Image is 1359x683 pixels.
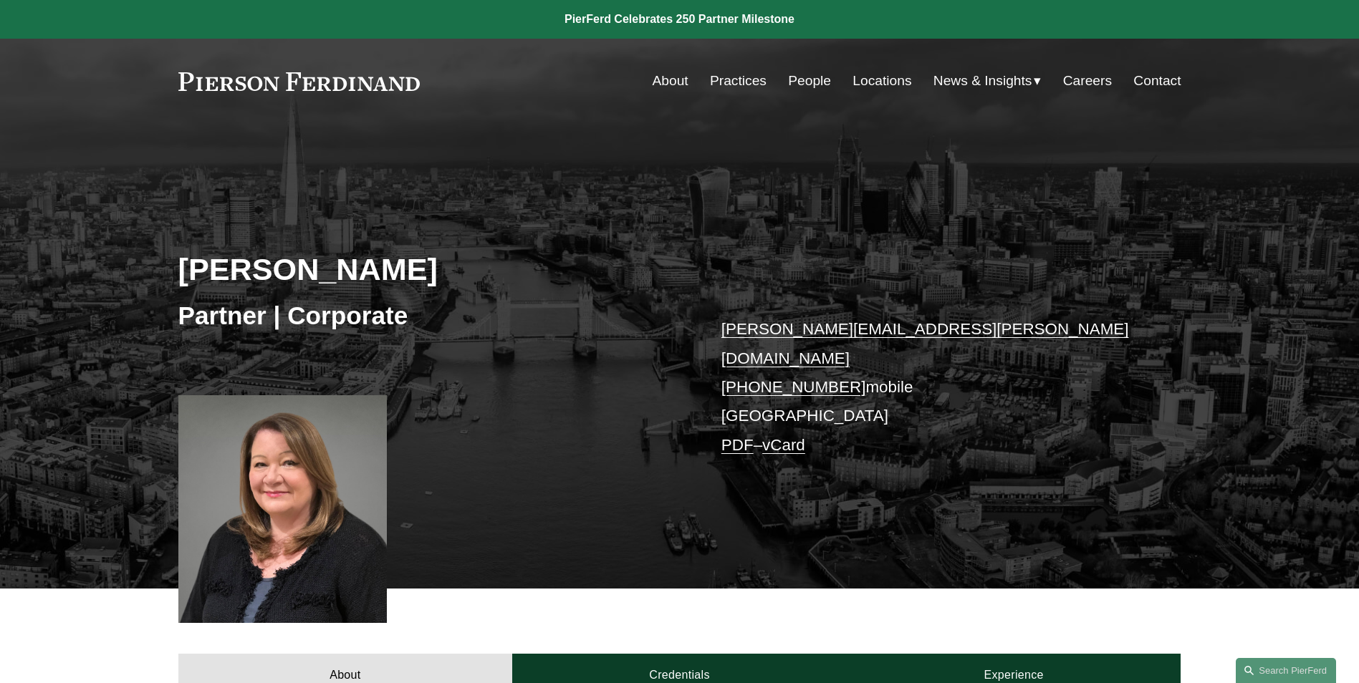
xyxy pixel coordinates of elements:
a: Practices [710,67,767,95]
a: [PHONE_NUMBER] [721,378,866,396]
p: mobile [GEOGRAPHIC_DATA] – [721,315,1139,460]
a: About [653,67,688,95]
h3: Partner | Corporate [178,300,680,331]
a: vCard [762,436,805,454]
span: News & Insights [933,69,1032,94]
a: PDF [721,436,754,454]
a: Search this site [1236,658,1336,683]
h2: [PERSON_NAME] [178,251,680,288]
a: Contact [1133,67,1181,95]
a: [PERSON_NAME][EMAIL_ADDRESS][PERSON_NAME][DOMAIN_NAME] [721,320,1129,367]
a: folder dropdown [933,67,1042,95]
a: People [788,67,831,95]
a: Careers [1063,67,1112,95]
a: Locations [853,67,911,95]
